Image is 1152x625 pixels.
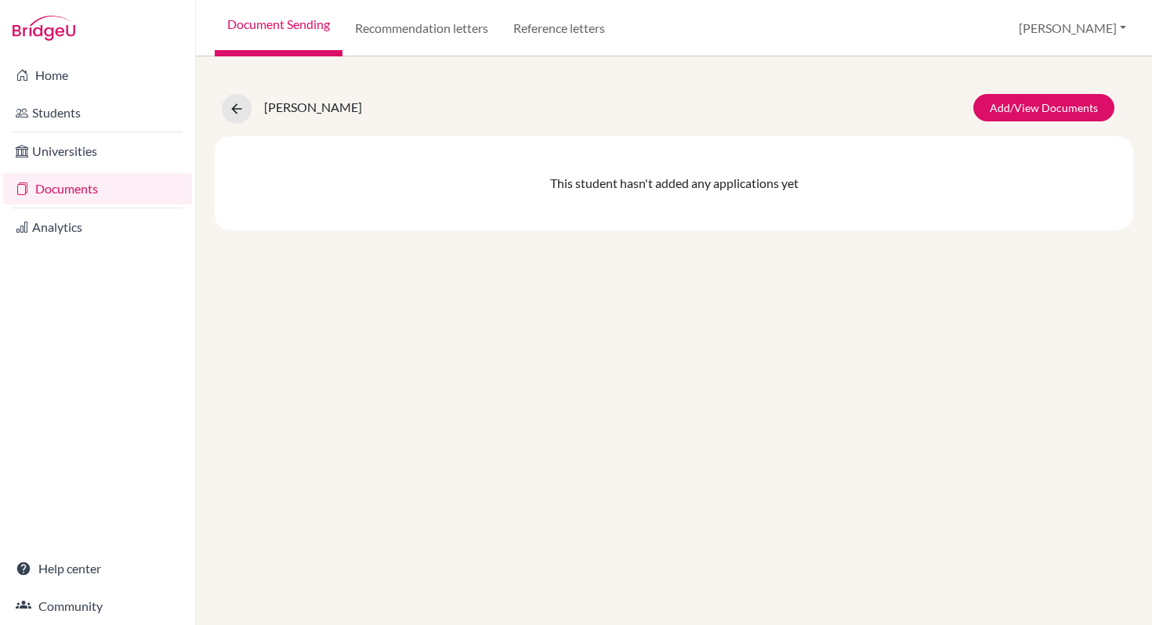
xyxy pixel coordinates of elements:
a: Community [3,591,192,622]
button: [PERSON_NAME] [1012,13,1133,43]
a: Universities [3,135,192,167]
a: Home [3,60,192,91]
img: Bridge-U [13,16,75,41]
a: Help center [3,553,192,584]
a: Analytics [3,211,192,243]
a: Documents [3,173,192,204]
a: Add/View Documents [973,94,1114,121]
div: This student hasn't added any applications yet [215,136,1133,230]
a: Students [3,97,192,128]
span: [PERSON_NAME] [264,99,362,114]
